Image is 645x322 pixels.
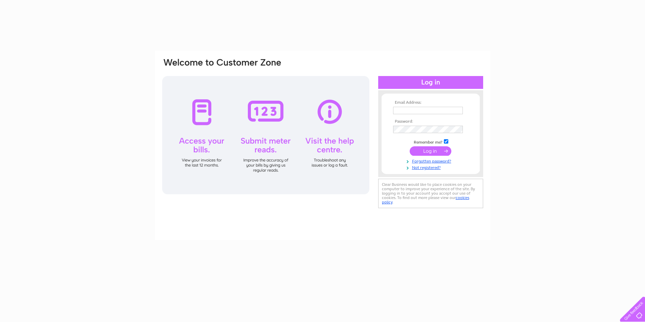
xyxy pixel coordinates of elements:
[391,100,470,105] th: Email Address:
[378,179,483,208] div: Clear Business would like to place cookies on your computer to improve your experience of the sit...
[382,195,469,204] a: cookies policy
[391,138,470,145] td: Remember me?
[391,119,470,124] th: Password:
[393,164,470,170] a: Not registered?
[410,146,451,156] input: Submit
[393,157,470,164] a: Forgotten password?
